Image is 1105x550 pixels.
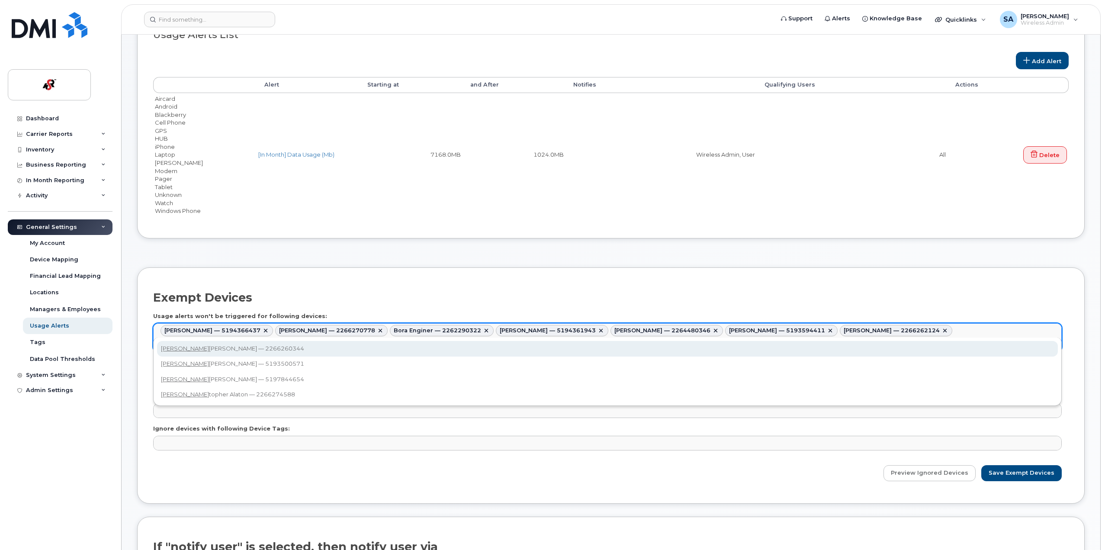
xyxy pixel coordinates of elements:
div: [PERSON_NAME] — 5197844654 [158,373,1057,386]
div: [PERSON_NAME] — 5193500571 [158,357,1057,371]
div: [PERSON_NAME] — 2266260344 [158,342,1057,355]
span: [PERSON_NAME] [161,360,209,367]
span: [PERSON_NAME] [161,376,209,383]
span: [PERSON_NAME] [161,345,209,352]
span: [PERSON_NAME] [161,391,209,398]
div: topher Alaton — 2266274588 [158,388,1057,401]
